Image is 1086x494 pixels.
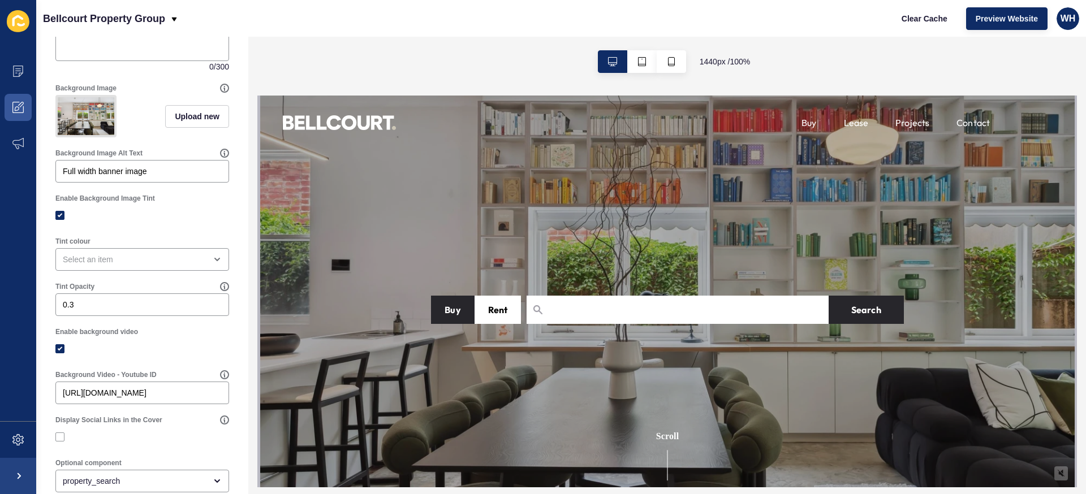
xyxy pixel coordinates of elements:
a: Contact [696,20,730,34]
a: Projects [635,20,669,34]
button: Buy [171,200,214,228]
button: Preview Website [966,7,1048,30]
label: Enable Background Image Tint [55,194,155,203]
img: Company logo [23,11,136,43]
span: 300 [216,61,229,72]
p: Bellcourt Property Group [43,5,165,33]
button: Upload new [165,105,229,128]
span: WH [1061,13,1076,24]
label: Background Image Alt Text [55,149,143,158]
div: open menu [55,248,229,271]
span: Preview Website [976,13,1038,24]
span: Clear Cache [902,13,947,24]
label: Tint colour [55,237,90,246]
label: Tint Opacity [55,282,94,291]
label: Background Video - Youtube ID [55,370,157,379]
div: Scroll [5,334,810,385]
label: Background Image [55,84,117,93]
span: 1440 px / 100 % [700,56,751,67]
span: Upload new [175,111,219,122]
label: Optional component [55,458,122,467]
button: Clear Cache [892,7,957,30]
button: Rent [214,200,261,228]
div: open menu [55,470,229,492]
a: Lease [584,20,609,34]
img: 8d764dbdd47df52bb0721786f28a1a40.jpg [58,97,114,135]
label: Display Social Links in the Cover [55,415,162,424]
span: / [214,61,216,72]
label: Enable background video [55,327,138,336]
a: Buy [541,20,556,34]
span: 0 [209,61,214,72]
button: Search [568,200,643,228]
